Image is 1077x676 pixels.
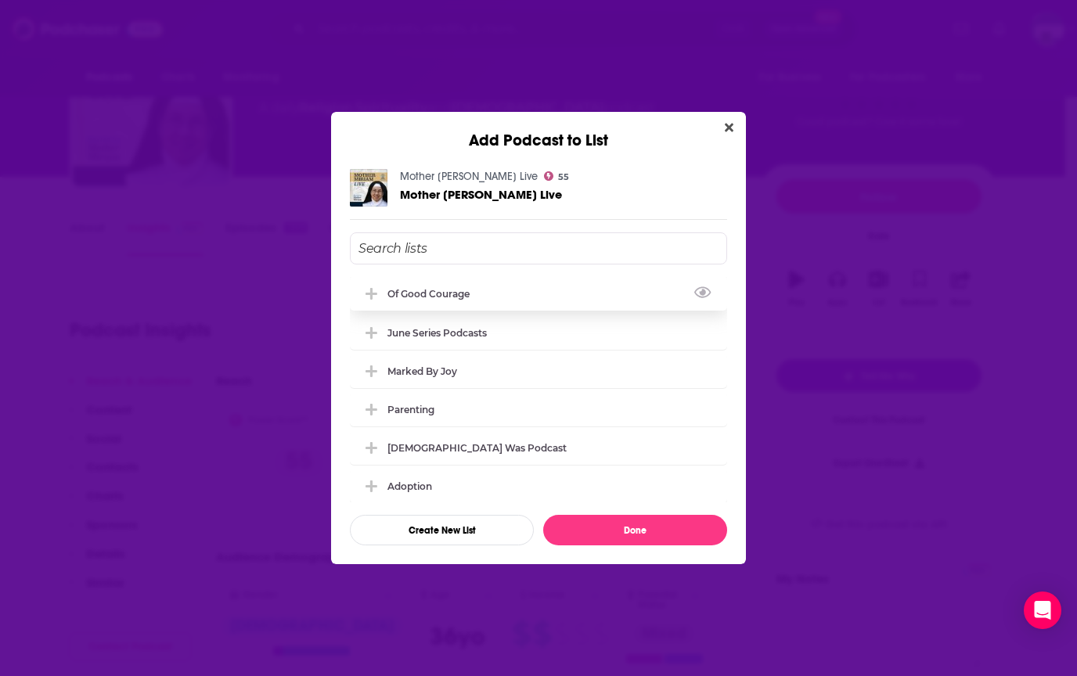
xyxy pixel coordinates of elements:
div: Adoption [387,480,432,492]
button: Done [543,515,727,545]
span: Mother [PERSON_NAME] Live [400,187,562,202]
a: Mother Miriam Live [400,170,538,183]
button: Close [719,118,740,138]
a: Mother Miriam Live [400,188,562,201]
a: 55 [544,171,569,181]
span: 55 [558,174,569,181]
div: Parenting [350,392,727,426]
div: Marked by Joy [387,365,457,377]
div: Open Intercom Messenger [1024,591,1061,629]
div: Add Podcast To List [350,232,727,545]
img: Mother Miriam Live [350,169,387,207]
div: June Series Podcasts [387,327,487,339]
input: Search lists [350,232,727,264]
div: Of Good Courage [350,276,727,311]
button: Create New List [350,515,534,545]
div: [DEMOGRAPHIC_DATA] Was Podcast [387,442,567,454]
div: Jesus Was Podcast [350,430,727,465]
div: Adoption [350,469,727,503]
button: View Link [470,297,479,298]
div: Add Podcast to List [331,112,746,150]
div: Of Good Courage [387,288,479,300]
div: June Series Podcasts [350,315,727,350]
div: Parenting [387,404,434,415]
div: Marked by Joy [350,354,727,388]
